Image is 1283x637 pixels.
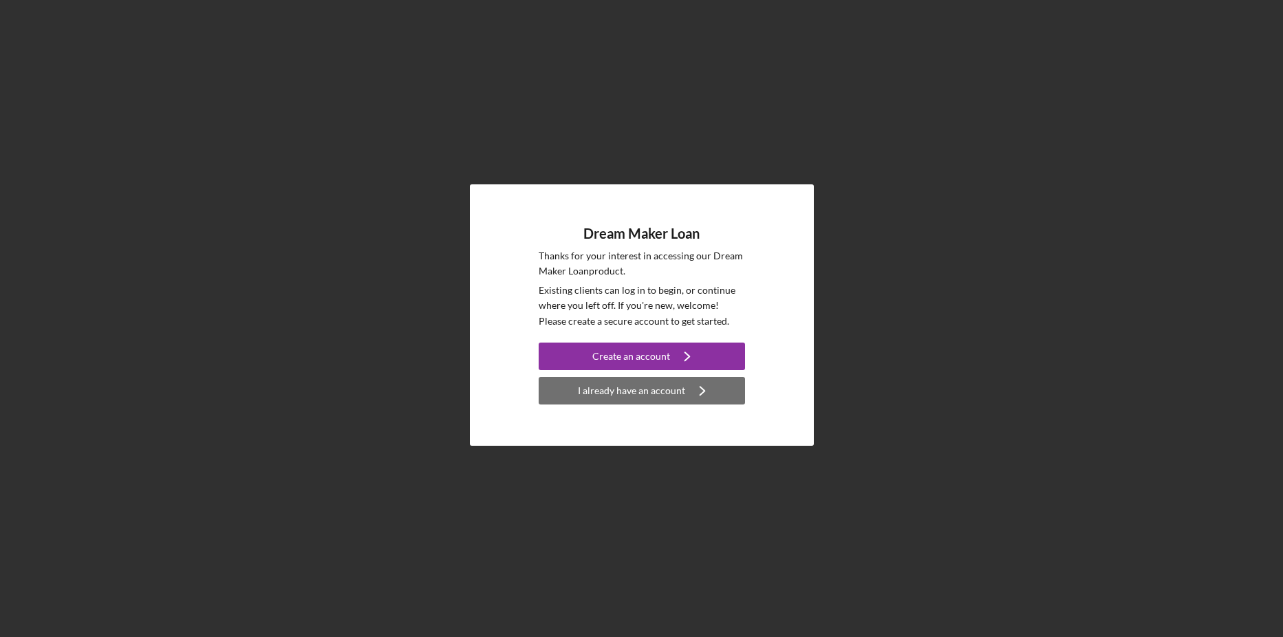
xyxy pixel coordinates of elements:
[583,226,700,241] h4: Dream Maker Loan
[539,343,745,370] button: Create an account
[539,377,745,404] button: I already have an account
[539,283,745,329] p: Existing clients can log in to begin, or continue where you left off. If you're new, welcome! Ple...
[592,343,670,370] div: Create an account
[539,248,745,279] p: Thanks for your interest in accessing our Dream Maker Loan product.
[578,377,685,404] div: I already have an account
[539,343,745,374] a: Create an account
